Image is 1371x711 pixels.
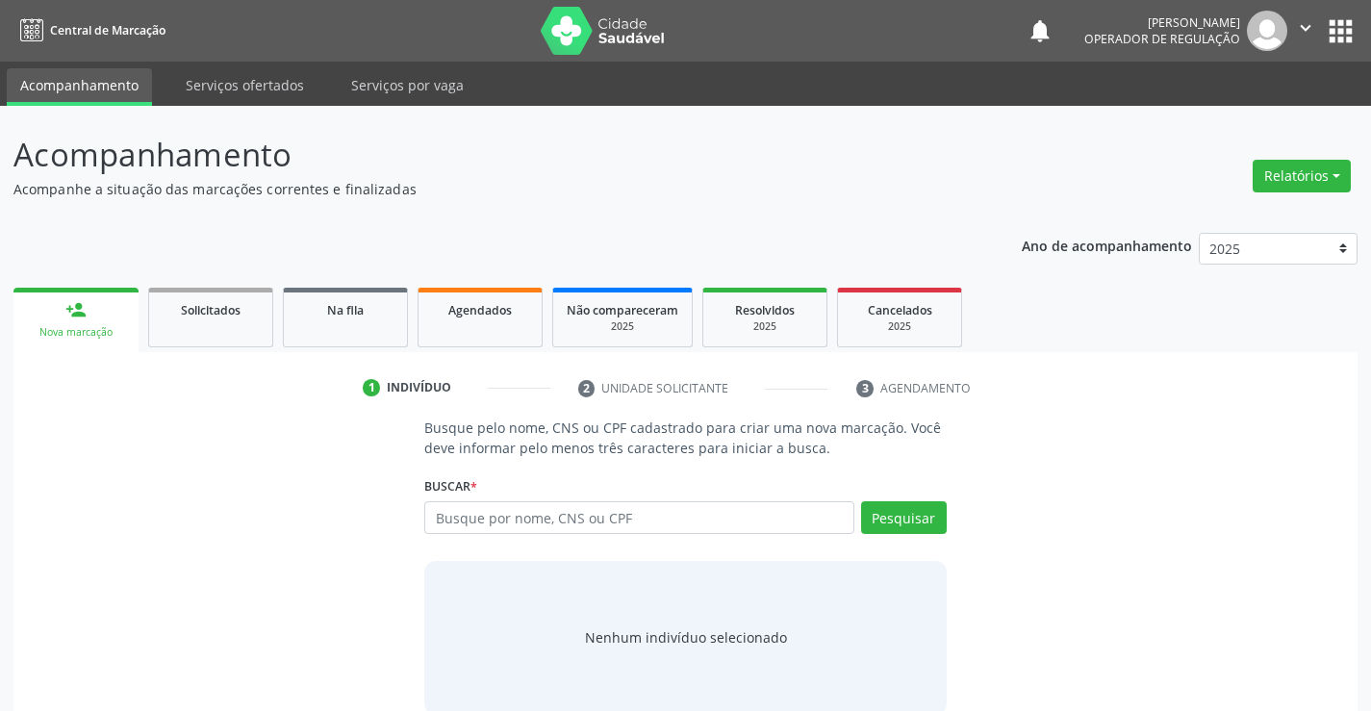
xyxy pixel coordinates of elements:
[1324,14,1358,48] button: apps
[338,68,477,102] a: Serviços por vaga
[1253,160,1351,192] button: Relatórios
[1084,31,1240,47] span: Operador de regulação
[424,471,477,501] label: Buscar
[1022,233,1192,257] p: Ano de acompanhamento
[717,319,813,334] div: 2025
[1027,17,1054,44] button: notifications
[1287,11,1324,51] button: 
[7,68,152,106] a: Acompanhamento
[13,179,954,199] p: Acompanhe a situação das marcações correntes e finalizadas
[181,302,241,318] span: Solicitados
[387,379,451,396] div: Indivíduo
[13,131,954,179] p: Acompanhamento
[13,14,165,46] a: Central de Marcação
[1295,17,1316,38] i: 
[172,68,317,102] a: Serviços ofertados
[567,302,678,318] span: Não compareceram
[448,302,512,318] span: Agendados
[424,501,853,534] input: Busque por nome, CNS ou CPF
[50,22,165,38] span: Central de Marcação
[861,501,947,534] button: Pesquisar
[1084,14,1240,31] div: [PERSON_NAME]
[27,325,125,340] div: Nova marcação
[424,418,946,458] p: Busque pelo nome, CNS ou CPF cadastrado para criar uma nova marcação. Você deve informar pelo men...
[327,302,364,318] span: Na fila
[65,299,87,320] div: person_add
[868,302,932,318] span: Cancelados
[1247,11,1287,51] img: img
[363,379,380,396] div: 1
[585,627,787,648] div: Nenhum indivíduo selecionado
[851,319,948,334] div: 2025
[735,302,795,318] span: Resolvidos
[567,319,678,334] div: 2025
